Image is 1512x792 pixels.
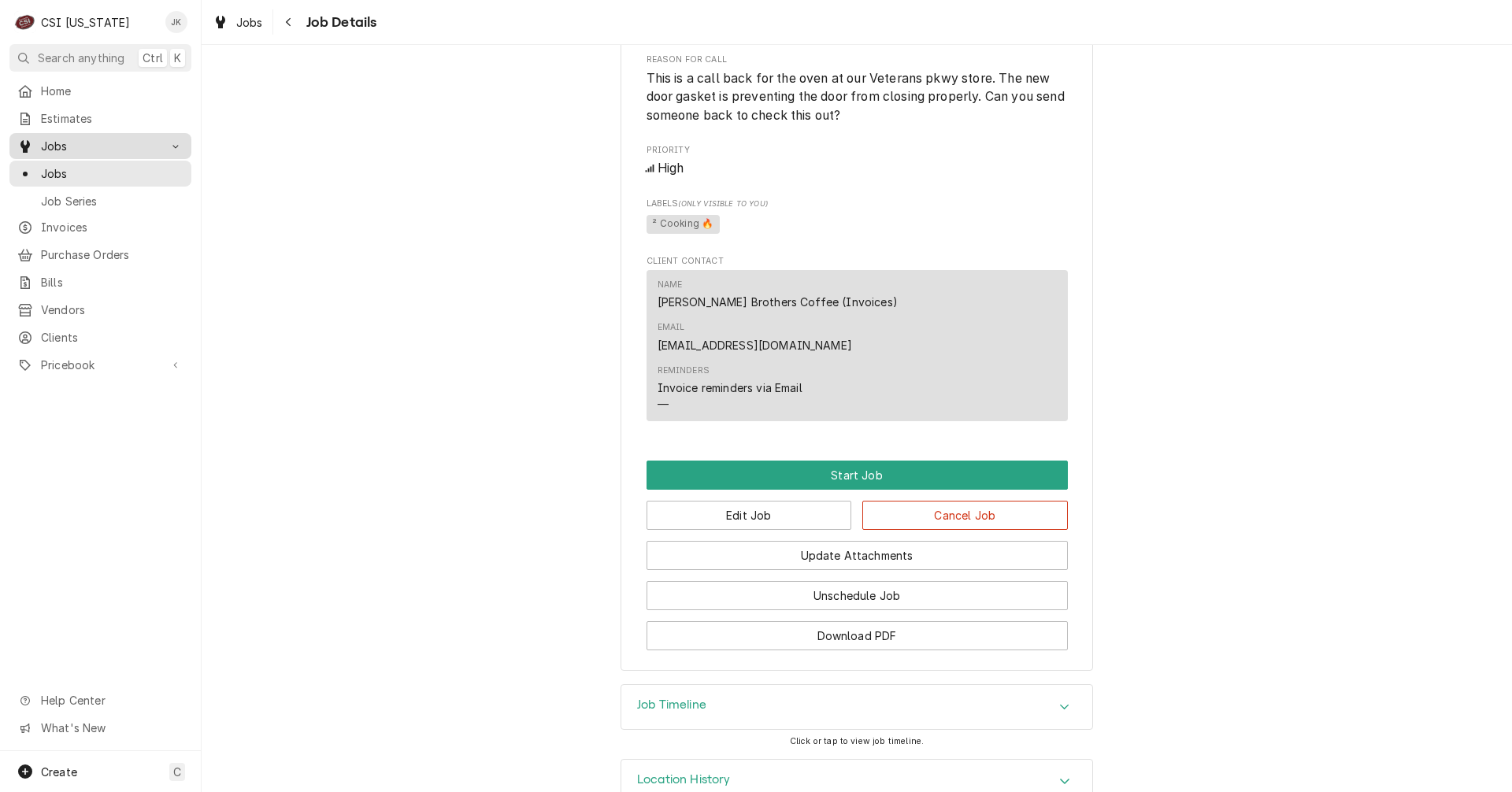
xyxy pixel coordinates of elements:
[790,736,924,746] span: Click or tap to view job timeline.
[647,255,1068,268] span: Client Contact
[143,50,163,66] span: Ctrl
[647,581,1068,610] button: Unschedule Job
[621,685,1092,729] div: Accordion Header
[41,138,160,154] span: Jobs
[647,198,1068,210] span: Labels
[658,321,685,334] div: Email
[658,279,683,291] div: Name
[647,270,1068,420] div: Contact
[647,198,1068,236] div: [object Object]
[9,161,191,187] a: Jobs
[647,570,1068,610] div: Button Group Row
[647,144,1068,178] div: Priority
[41,193,183,209] span: Job Series
[41,110,183,127] span: Estimates
[41,720,182,736] span: What's New
[9,687,191,713] a: Go to Help Center
[9,242,191,268] a: Purchase Orders
[9,297,191,323] a: Vendors
[9,352,191,378] a: Go to Pricebook
[647,215,721,234] span: ² Cooking 🔥
[658,279,898,310] div: Name
[276,9,302,35] button: Navigate back
[658,321,852,353] div: Email
[41,274,183,291] span: Bills
[647,461,1068,490] div: Button Group Row
[647,54,1068,66] span: Reason For Call
[302,12,377,33] span: Job Details
[41,357,160,373] span: Pricebook
[647,255,1068,427] div: Client Contact
[647,461,1068,650] div: Button Group
[165,11,187,33] div: Jeff Kuehl's Avatar
[9,324,191,350] a: Clients
[621,684,1093,730] div: Job Timeline
[658,339,852,352] a: [EMAIL_ADDRESS][DOMAIN_NAME]
[41,329,183,346] span: Clients
[41,14,130,31] div: CSI [US_STATE]
[647,159,1068,178] span: Priority
[647,621,1068,650] button: Download PDF
[14,11,36,33] div: CSI Kentucky's Avatar
[41,219,183,235] span: Invoices
[9,105,191,131] a: Estimates
[647,490,1068,530] div: Button Group Row
[9,44,191,72] button: Search anythingCtrlK
[41,246,183,263] span: Purchase Orders
[862,501,1068,530] button: Cancel Job
[173,764,181,780] span: C
[647,530,1068,570] div: Button Group Row
[647,541,1068,570] button: Update Attachments
[658,365,802,413] div: Reminders
[621,685,1092,729] button: Accordion Details Expand Trigger
[647,71,1068,123] span: This is a call back for the oven at our Veterans pkwy store. The new door gasket is preventing th...
[236,14,263,31] span: Jobs
[678,199,767,208] span: (Only Visible to You)
[637,772,731,787] h3: Location History
[174,50,181,66] span: K
[647,159,1068,178] div: High
[647,69,1068,125] span: Reason For Call
[14,11,36,33] div: C
[658,396,669,413] div: —
[647,461,1068,490] button: Start Job
[9,78,191,104] a: Home
[165,11,187,33] div: JK
[41,302,183,318] span: Vendors
[41,765,77,779] span: Create
[647,144,1068,157] span: Priority
[647,213,1068,236] span: [object Object]
[9,715,191,741] a: Go to What's New
[647,54,1068,124] div: Reason For Call
[658,294,898,310] div: [PERSON_NAME] Brothers Coffee (Invoices)
[41,692,182,709] span: Help Center
[38,50,124,66] span: Search anything
[647,610,1068,650] div: Button Group Row
[41,165,183,182] span: Jobs
[9,269,191,295] a: Bills
[9,214,191,240] a: Invoices
[647,270,1068,427] div: Client Contact List
[41,83,183,99] span: Home
[206,9,269,35] a: Jobs
[658,365,710,377] div: Reminders
[658,379,802,396] div: Invoice reminders via Email
[9,133,191,159] a: Go to Jobs
[637,698,706,712] h3: Job Timeline
[647,501,852,530] button: Edit Job
[9,188,191,214] a: Job Series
